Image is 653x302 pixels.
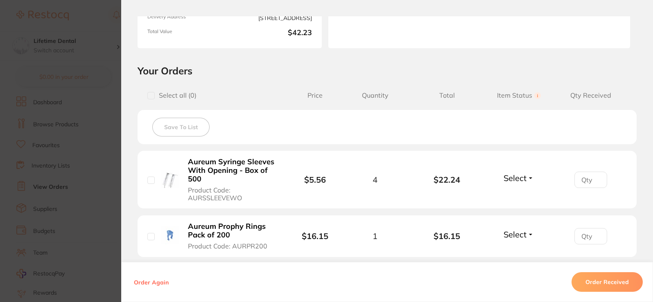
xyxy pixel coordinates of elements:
[572,272,643,292] button: Order Received
[161,226,179,245] img: Aureum Prophy Rings Pack of 200
[155,92,197,99] span: Select all ( 0 )
[504,173,526,183] span: Select
[138,65,637,77] h2: Your Orders
[373,175,377,184] span: 4
[188,242,267,250] span: Product Code: AURPR200
[147,29,226,38] span: Total Value
[411,92,483,99] span: Total
[188,158,277,183] b: Aureum Syringe Sleeves With Opening - Box of 500
[291,92,339,99] span: Price
[504,229,526,239] span: Select
[555,92,627,99] span: Qty Received
[339,92,411,99] span: Quantity
[188,186,277,201] span: Product Code: AURSSLEEVEWO
[161,170,179,188] img: Aureum Syringe Sleeves With Opening - Box of 500
[411,175,483,184] b: $22.24
[483,92,555,99] span: Item Status
[147,14,226,22] span: Delivery Address
[131,278,171,286] button: Order Again
[185,222,279,251] button: Aureum Prophy Rings Pack of 200 Product Code: AURPR200
[411,231,483,241] b: $16.15
[152,118,210,136] button: Save To List
[233,14,312,22] span: [STREET_ADDRESS]
[188,222,277,239] b: Aureum Prophy Rings Pack of 200
[574,228,607,244] input: Qty
[185,157,279,202] button: Aureum Syringe Sleeves With Opening - Box of 500 Product Code: AURSSLEEVEWO
[302,231,328,241] b: $16.15
[574,172,607,188] input: Qty
[501,173,536,183] button: Select
[304,174,326,185] b: $5.56
[501,229,536,239] button: Select
[233,29,312,38] b: $42.23
[373,231,377,241] span: 1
